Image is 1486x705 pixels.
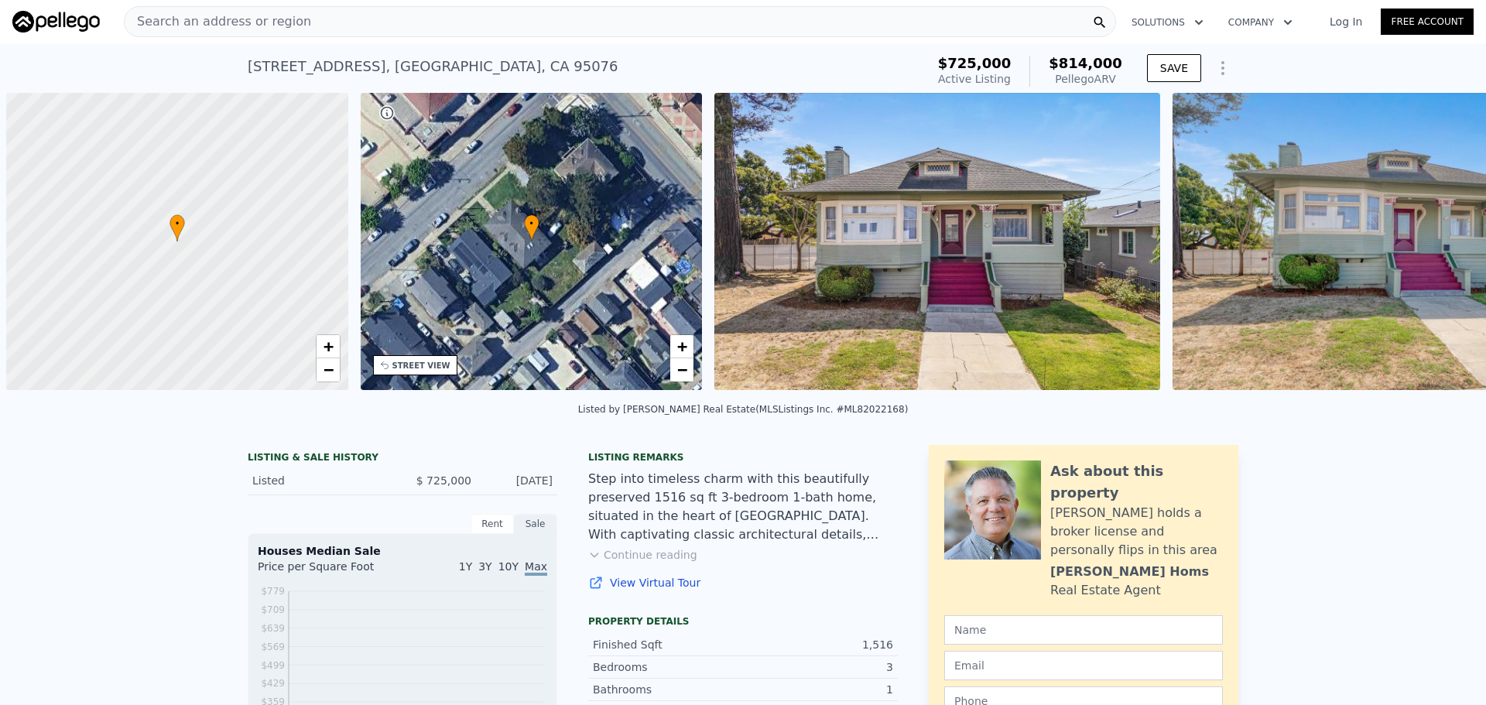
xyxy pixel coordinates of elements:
div: 3 [743,659,893,675]
span: Active Listing [938,73,1011,85]
a: View Virtual Tour [588,575,898,590]
div: Listed by [PERSON_NAME] Real Estate (MLSListings Inc. #ML82022168) [578,404,909,415]
div: • [524,214,539,241]
div: Listed [252,473,390,488]
span: • [524,217,539,231]
div: Houses Median Sale [258,543,547,559]
span: $814,000 [1049,55,1122,71]
span: $725,000 [938,55,1012,71]
a: Zoom in [670,335,693,358]
tspan: $779 [261,586,285,597]
div: [PERSON_NAME] holds a broker license and personally flips in this area [1050,504,1223,560]
div: Bathrooms [593,682,743,697]
span: + [677,337,687,356]
a: Zoom out [670,358,693,382]
button: Show Options [1207,53,1238,84]
button: Continue reading [588,547,697,563]
div: Pellego ARV [1049,71,1122,87]
div: Ask about this property [1050,460,1223,504]
input: Email [944,651,1223,680]
span: Max [525,560,547,576]
span: 10Y [498,560,519,573]
tspan: $429 [261,678,285,689]
div: Property details [588,615,898,628]
span: − [677,360,687,379]
tspan: $569 [261,642,285,652]
div: Step into timeless charm with this beautifully preserved 1516 sq ft 3-bedroom 1-bath home, situat... [588,470,898,544]
div: Real Estate Agent [1050,581,1161,600]
span: 3Y [478,560,491,573]
div: Sale [514,514,557,534]
div: [DATE] [484,473,553,488]
div: 1 [743,682,893,697]
div: 1,516 [743,637,893,652]
div: [STREET_ADDRESS] , [GEOGRAPHIC_DATA] , CA 95076 [248,56,618,77]
span: − [323,360,333,379]
div: Bedrooms [593,659,743,675]
span: + [323,337,333,356]
span: 1Y [459,560,472,573]
div: LISTING & SALE HISTORY [248,451,557,467]
img: Pellego [12,11,100,33]
div: Listing remarks [588,451,898,464]
span: Search an address or region [125,12,311,31]
button: Solutions [1119,9,1216,36]
div: Finished Sqft [593,637,743,652]
button: SAVE [1147,54,1201,82]
span: $ 725,000 [416,474,471,487]
input: Name [944,615,1223,645]
tspan: $639 [261,623,285,634]
div: • [169,214,185,241]
tspan: $709 [261,604,285,615]
a: Free Account [1381,9,1474,35]
a: Log In [1311,14,1381,29]
a: Zoom in [317,335,340,358]
div: STREET VIEW [392,360,450,371]
div: Rent [471,514,514,534]
tspan: $499 [261,660,285,671]
div: Price per Square Foot [258,559,402,584]
div: [PERSON_NAME] Homs [1050,563,1209,581]
a: Zoom out [317,358,340,382]
span: • [169,217,185,231]
button: Company [1216,9,1305,36]
img: Sale: 169740696 Parcel: 44038186 [714,93,1160,390]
